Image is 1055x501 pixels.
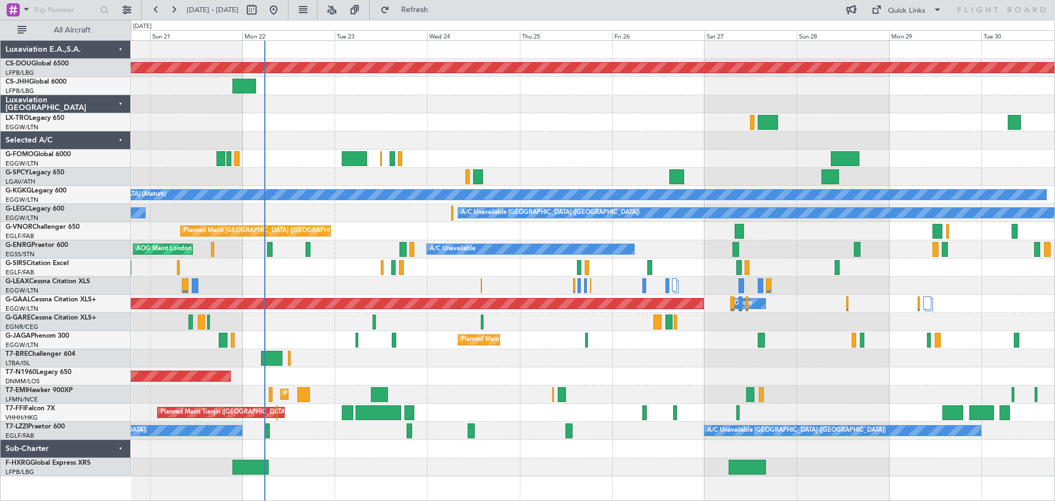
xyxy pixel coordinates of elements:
div: Quick Links [888,5,925,16]
a: EGGW/LTN [5,123,38,131]
span: CS-DOU [5,60,31,67]
div: Sat 27 [704,30,797,40]
button: Refresh [375,1,441,19]
span: G-LEGC [5,206,29,212]
span: G-JAGA [5,333,31,339]
a: EGGW/LTN [5,341,38,349]
button: Quick Links [866,1,947,19]
a: LFPB/LBG [5,87,34,95]
input: Trip Number [34,2,97,18]
a: G-SPCYLegacy 650 [5,169,64,176]
span: G-LEAX [5,278,29,285]
span: T7-N1960 [5,369,36,376]
div: Fri 26 [612,30,704,40]
span: G-SPCY [5,169,29,176]
a: G-ENRGPraetor 600 [5,242,68,249]
a: LFMN/NCE [5,395,38,404]
a: F-HXRGGlobal Express XRS [5,460,91,466]
span: G-VNOR [5,224,32,230]
a: G-GAALCessna Citation XLS+ [5,296,96,303]
span: T7-EMI [5,387,27,394]
div: AOG Maint London ([GEOGRAPHIC_DATA]) [136,241,259,257]
div: [DATE] [133,22,152,31]
div: A/C Unavailable [GEOGRAPHIC_DATA] ([GEOGRAPHIC_DATA]) [461,205,640,221]
span: G-ENRG [5,242,31,249]
span: G-KGKG [5,188,31,194]
button: All Aircraft [12,21,119,39]
span: T7-BRE [5,351,28,357]
div: Planned Maint Tianjin ([GEOGRAPHIC_DATA]) [160,404,288,421]
span: G-GARE [5,315,31,321]
a: VHHH/HKG [5,414,38,422]
div: Wed 24 [427,30,519,40]
div: Mon 29 [889,30,981,40]
a: G-KGKGLegacy 600 [5,188,66,194]
a: T7-N1960Legacy 650 [5,369,71,376]
a: G-LEAXCessna Citation XLS [5,278,90,285]
div: Planned Maint [GEOGRAPHIC_DATA] ([GEOGRAPHIC_DATA]) [184,223,357,239]
div: Sun 28 [797,30,889,40]
a: DNMM/LOS [5,377,40,386]
a: LFPB/LBG [5,468,34,476]
a: G-JAGAPhenom 300 [5,333,69,339]
a: EGGW/LTN [5,287,38,295]
a: LFPB/LBG [5,69,34,77]
div: Planned Maint [GEOGRAPHIC_DATA] [284,386,388,403]
span: G-GAAL [5,296,31,303]
span: F-HXRG [5,460,30,466]
span: [DATE] - [DATE] [187,5,238,15]
a: CS-JHHGlobal 6000 [5,79,66,85]
a: EGLF/FAB [5,268,34,277]
div: Thu 25 [520,30,612,40]
a: EGGW/LTN [5,305,38,313]
div: A/C Unavailable [GEOGRAPHIC_DATA] ([GEOGRAPHIC_DATA]) [707,422,886,439]
a: EGGW/LTN [5,196,38,204]
a: G-FOMOGlobal 6000 [5,151,71,158]
span: T7-FFI [5,405,25,412]
a: T7-FFIFalcon 7X [5,405,55,412]
span: Refresh [392,6,438,14]
div: A/C Unavailable [430,241,475,257]
a: T7-EMIHawker 900XP [5,387,73,394]
a: G-GARECessna Citation XLS+ [5,315,96,321]
a: LTBA/ISL [5,359,30,367]
a: G-LEGCLegacy 600 [5,206,64,212]
div: Mon 22 [242,30,335,40]
span: All Aircraft [29,26,116,34]
a: G-VNORChallenger 650 [5,224,80,230]
span: LX-TRO [5,115,29,122]
span: T7-LZZI [5,423,28,430]
a: EGGW/LTN [5,159,38,168]
div: Sun 21 [150,30,242,40]
a: EGSS/STN [5,250,35,258]
a: EGLF/FAB [5,232,34,240]
div: Planned Maint [GEOGRAPHIC_DATA] ([GEOGRAPHIC_DATA]) [461,332,634,348]
a: CS-DOUGlobal 6500 [5,60,69,67]
a: LX-TROLegacy 650 [5,115,64,122]
span: CS-JHH [5,79,29,85]
span: G-SIRS [5,260,26,267]
a: EGGW/LTN [5,214,38,222]
div: Owner [734,295,753,312]
a: LGAV/ATH [5,178,35,186]
a: EGNR/CEG [5,323,38,331]
a: EGLF/FAB [5,432,34,440]
a: G-SIRSCitation Excel [5,260,69,267]
a: T7-LZZIPraetor 600 [5,423,65,430]
div: Tue 23 [335,30,427,40]
span: G-FOMO [5,151,34,158]
a: T7-BREChallenger 604 [5,351,75,357]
